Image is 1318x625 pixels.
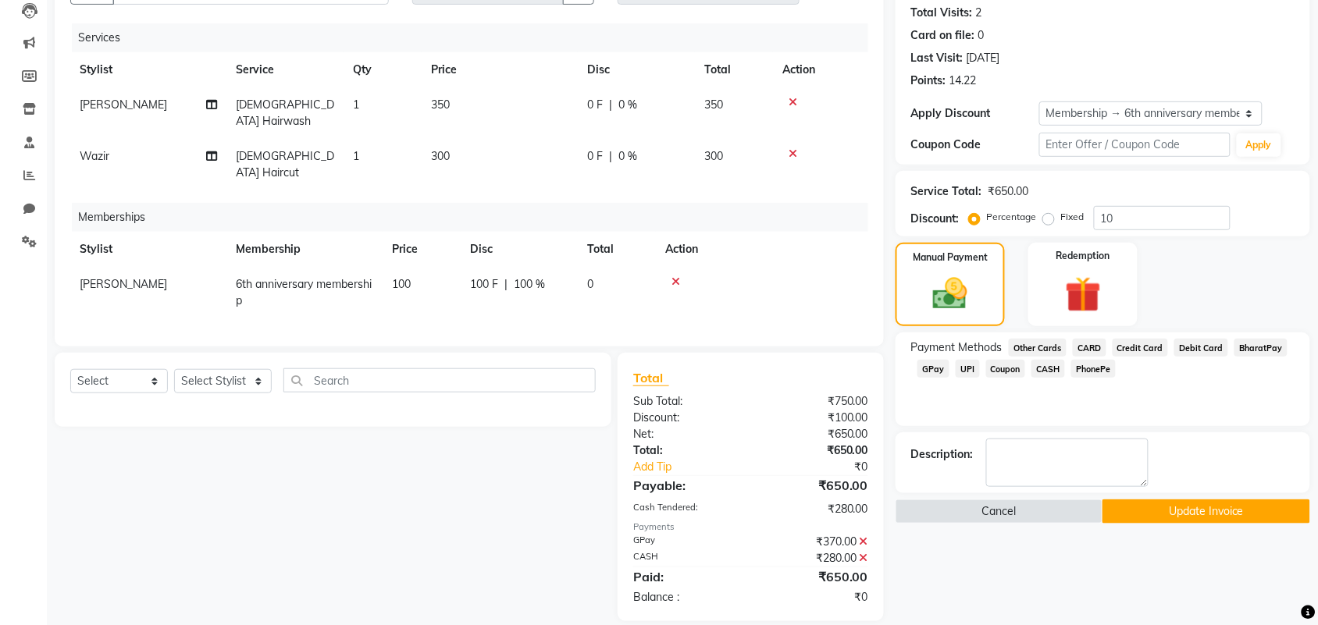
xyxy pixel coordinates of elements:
[1054,272,1113,317] img: _gift.svg
[704,149,723,163] span: 300
[422,52,578,87] th: Price
[609,148,612,165] span: |
[911,105,1039,122] div: Apply Discount
[72,23,880,52] div: Services
[750,442,880,459] div: ₹650.00
[622,459,772,475] a: Add Tip
[618,148,637,165] span: 0 %
[1234,339,1288,357] span: BharatPay
[622,550,751,566] div: CASH
[978,27,985,44] div: 0
[911,5,973,21] div: Total Visits:
[504,276,508,293] span: |
[622,393,751,410] div: Sub Total:
[72,203,880,232] div: Memberships
[911,446,974,463] div: Description:
[70,232,226,267] th: Stylist
[470,276,498,293] span: 100 F
[750,410,880,426] div: ₹100.00
[578,232,656,267] th: Total
[1009,339,1067,357] span: Other Cards
[618,97,637,113] span: 0 %
[1056,249,1110,263] label: Redemption
[750,393,880,410] div: ₹750.00
[609,97,612,113] span: |
[514,276,545,293] span: 100 %
[633,370,669,386] span: Total
[750,550,880,566] div: ₹280.00
[353,98,359,112] span: 1
[392,277,411,291] span: 100
[967,50,1000,66] div: [DATE]
[461,232,578,267] th: Disc
[283,368,596,392] input: Search
[911,27,975,44] div: Card on file:
[911,183,982,200] div: Service Total:
[922,274,978,314] img: _cash.svg
[622,410,751,426] div: Discount:
[911,339,1003,356] span: Payment Methods
[353,149,359,163] span: 1
[704,98,723,112] span: 350
[226,232,383,267] th: Membership
[622,442,751,459] div: Total:
[578,52,695,87] th: Disc
[226,52,344,87] th: Service
[773,52,868,87] th: Action
[750,567,880,586] div: ₹650.00
[587,148,603,165] span: 0 F
[587,277,593,291] span: 0
[750,501,880,517] div: ₹280.00
[656,232,868,267] th: Action
[987,210,1037,224] label: Percentage
[750,476,880,495] div: ₹650.00
[622,589,751,605] div: Balance :
[956,360,980,378] span: UPI
[772,459,880,475] div: ₹0
[911,73,946,89] div: Points:
[988,183,1029,200] div: ₹650.00
[80,98,167,112] span: [PERSON_NAME]
[1073,339,1106,357] span: CARD
[750,534,880,550] div: ₹370.00
[896,499,1102,524] button: Cancel
[750,589,880,605] div: ₹0
[1174,339,1228,357] span: Debit Card
[344,52,422,87] th: Qty
[622,567,751,586] div: Paid:
[383,232,461,267] th: Price
[1113,339,1169,357] span: Credit Card
[622,476,751,495] div: Payable:
[913,250,988,265] label: Manual Payment
[1061,210,1085,224] label: Fixed
[911,50,964,66] div: Last Visit:
[911,137,1039,153] div: Coupon Code
[80,277,167,291] span: [PERSON_NAME]
[1031,360,1065,378] span: CASH
[986,360,1026,378] span: Coupon
[949,73,977,89] div: 14.22
[976,5,982,21] div: 2
[236,98,334,128] span: [DEMOGRAPHIC_DATA] Hairwash
[80,149,109,163] span: Wazir
[622,534,751,550] div: GPay
[622,426,751,442] div: Net:
[587,97,603,113] span: 0 F
[695,52,773,87] th: Total
[431,98,450,112] span: 350
[1102,499,1309,524] button: Update Invoice
[911,211,960,227] div: Discount:
[622,501,751,517] div: Cash Tendered:
[236,277,372,307] span: 6th anniversary membership
[1071,360,1116,378] span: PhonePe
[917,360,949,378] span: GPay
[750,426,880,442] div: ₹650.00
[633,520,868,534] div: Payments
[1039,133,1231,157] input: Enter Offer / Coupon Code
[70,52,226,87] th: Stylist
[236,149,334,179] span: [DEMOGRAPHIC_DATA] Haircut
[431,149,450,163] span: 300
[1237,133,1281,157] button: Apply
